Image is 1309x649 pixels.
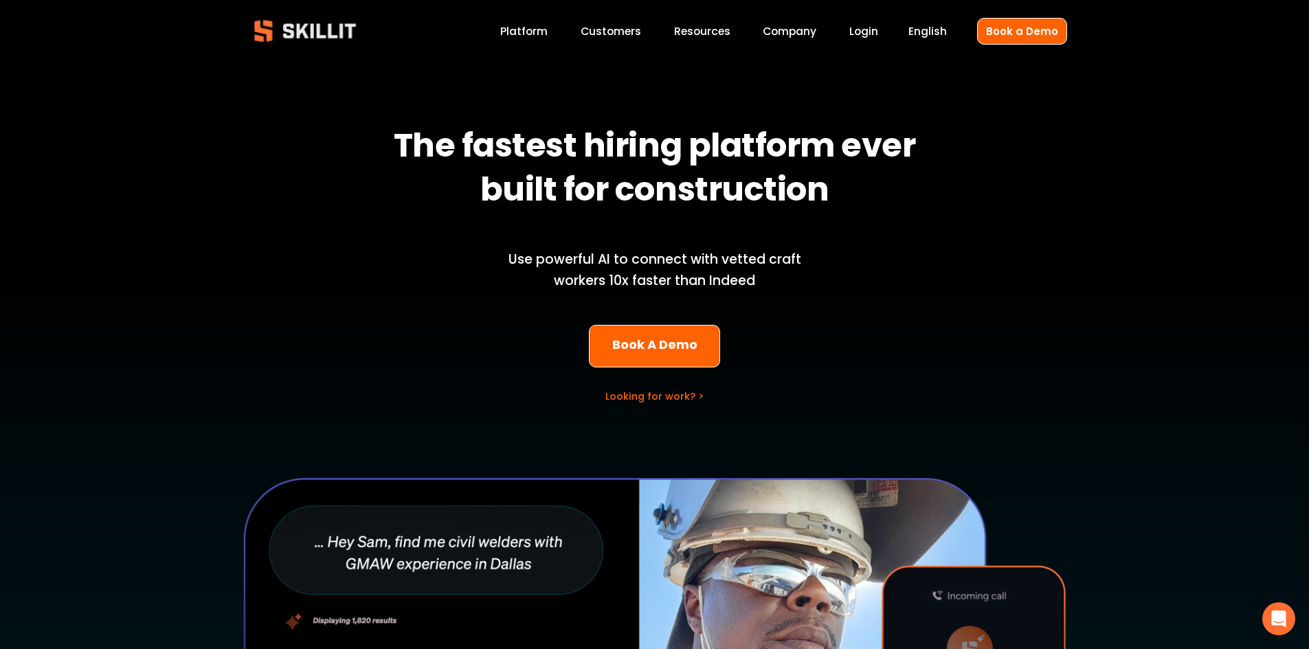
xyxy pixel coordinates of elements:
[674,22,730,41] a: folder dropdown
[500,22,548,41] a: Platform
[485,249,825,291] p: Use powerful AI to connect with vetted craft workers 10x faster than Indeed
[243,10,368,52] img: Skillit
[581,22,641,41] a: Customers
[977,18,1067,45] a: Book a Demo
[763,22,816,41] a: Company
[908,22,947,41] div: language picker
[908,23,947,39] span: English
[589,325,720,368] a: Book A Demo
[849,22,878,41] a: Login
[674,23,730,39] span: Resources
[605,389,704,403] a: Looking for work? >
[394,120,922,220] strong: The fastest hiring platform ever built for construction
[1262,602,1295,635] div: Open Intercom Messenger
